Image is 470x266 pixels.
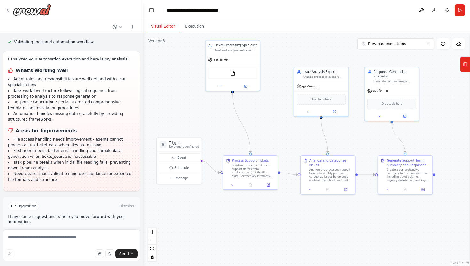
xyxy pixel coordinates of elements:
[241,182,260,188] button: No output available
[159,153,200,162] button: Event
[302,85,318,88] span: gpt-4o-mini
[231,93,253,153] g: Edge from 13d99467-8297-481d-b14d-c97516cfb78e to 1fbb1a38-50c3-4660-ae10-76eeb1440a26
[147,6,156,15] button: Hide left sidebar
[119,251,129,256] span: Send
[232,158,269,163] div: Process Support Tickets
[364,67,419,121] div: Response Generation SpecialistGenerate comprehensive summaries for the support team, create sugge...
[177,156,186,160] span: Event
[390,123,407,153] g: Edge from 7c301c6c-a693-4c8a-851a-60651a2d08f8 to 25471503-977d-48c7-b05e-e4922abf685f
[148,253,156,261] button: toggle interactivity
[148,228,156,236] button: zoom in
[169,145,199,149] p: No triggers configured
[357,38,434,49] button: Previous executions
[148,38,165,44] div: Version 3
[8,159,135,171] li: Task pipeline breaks when initial file reading fails, preventing downstream analysis
[452,261,469,265] a: React Flow attribution
[118,203,135,209] button: Dismiss
[309,168,352,182] div: Analyze the processed support tickets to identify patterns, categorize issues by urgency (Critica...
[169,141,199,145] h3: Triggers
[214,49,257,52] div: Read and analyze customer support tickets from {ticket_source}. Handle various file formats (CSV,...
[8,76,135,88] li: Agent roles and responsibilities are well-defined with clear specializations
[230,71,235,76] img: FileReadTool
[95,249,104,258] button: Upload files
[232,164,275,178] div: Read and process customer support tickets from {ticket_source}. If the file exists, extract key i...
[167,7,239,13] nav: breadcrumb
[128,23,138,31] button: Start a new chat
[175,165,189,170] span: Schedule
[201,159,220,175] g: Edge from triggers to 1fbb1a38-50c3-4660-ae10-76eeb1440a26
[322,109,347,115] button: Open in side panel
[110,23,125,31] button: Switch to previous chat
[8,99,135,111] li: Response Generation Specialist created comprehensive templates and escalation procedures
[303,70,346,74] div: Issue Analysis Expert
[8,56,135,62] p: I analyzed your automation execution and here is my analysis:
[8,88,135,99] li: Task workflow structure follows logical sequence from processing to analysis to response generation
[8,127,135,134] h1: Areas for Improvements
[205,40,260,91] div: Ticket Processing SpecialistRead and analyze customer support tickets from {ticket_source}. Handl...
[159,174,200,182] button: Manage
[378,155,433,194] div: Generate Support Team Summary and ResponsesCreate a comprehensive summary for the support team in...
[148,236,156,245] button: zoom out
[223,155,278,190] div: Process Support TicketsRead and process customer support tickets from {ticket_source}. If the fil...
[392,114,417,119] button: Open in side panel
[318,187,337,192] button: No output available
[8,111,135,122] li: Automation handles missing data gracefully by providing structured frameworks
[311,97,331,102] span: Drop tools here
[214,58,229,61] span: gpt-4o-mini
[373,70,416,79] div: Response Generation Specialist
[14,39,94,44] span: Validating tools and automation workflow
[8,67,135,74] h1: What's Working Well
[214,43,257,48] div: Ticket Processing Specialist
[233,84,258,89] button: Open in side panel
[368,41,406,46] span: Previous executions
[180,20,209,33] button: Execution
[338,187,353,192] button: Open in side panel
[387,158,430,167] div: Generate Support Team Summary and Responses
[159,164,200,172] button: Schedule
[15,204,36,209] span: Suggestion
[105,249,114,258] button: Click to speak your automation idea
[280,170,298,177] g: Edge from 1fbb1a38-50c3-4660-ae10-76eeb1440a26 to e3126983-f783-447b-9d24-924fd68222f5
[115,249,138,258] button: Send
[156,138,202,185] div: TriggersNo triggers configuredEventScheduleManage
[415,187,430,192] button: Open in side panel
[300,155,356,194] div: Analyze and Categorize IssuesAnalyze the processed support tickets to identify patterns, categori...
[358,173,375,177] g: Edge from e3126983-f783-447b-9d24-924fd68222f5 to 25471503-977d-48c7-b05e-e4922abf685f
[396,187,415,192] button: No output available
[13,4,51,16] img: Logo
[148,245,156,253] button: fit view
[146,20,180,33] button: Visual Editor
[8,136,135,148] li: File access handling needs improvement - agents cannot process actual ticket data when files are ...
[382,102,402,106] span: Drop tools here
[148,228,156,261] div: React Flow controls
[8,148,135,159] li: First agent needs better error handling and sample data generation when ticket_source is inaccess...
[303,75,346,79] div: Analyze processed support tickets to identify patterns, common issues, and determine urgency leve...
[373,79,416,83] div: Generate comprehensive summaries for the support team, create suggested responses for frequently ...
[261,182,276,188] button: Open in side panel
[309,158,352,167] div: Analyze and Categorize Issues
[5,249,14,258] button: Improve this prompt
[8,171,135,182] li: Need clearer input validation and user guidance for expected file formats and structure
[387,168,430,182] div: Create a comprehensive summary for the support team including ticket volume, urgency distribution...
[294,67,349,117] div: Issue Analysis ExpertAnalyze processed support tickets to identify patterns, common issues, and d...
[319,119,330,153] g: Edge from 0a7aba54-753b-4a8a-91c9-5218bc12a815 to e3126983-f783-447b-9d24-924fd68222f5
[176,176,188,180] span: Manage
[373,89,388,93] span: gpt-4o-mini
[8,214,135,224] p: I have some suggestions to help you move forward with your automation.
